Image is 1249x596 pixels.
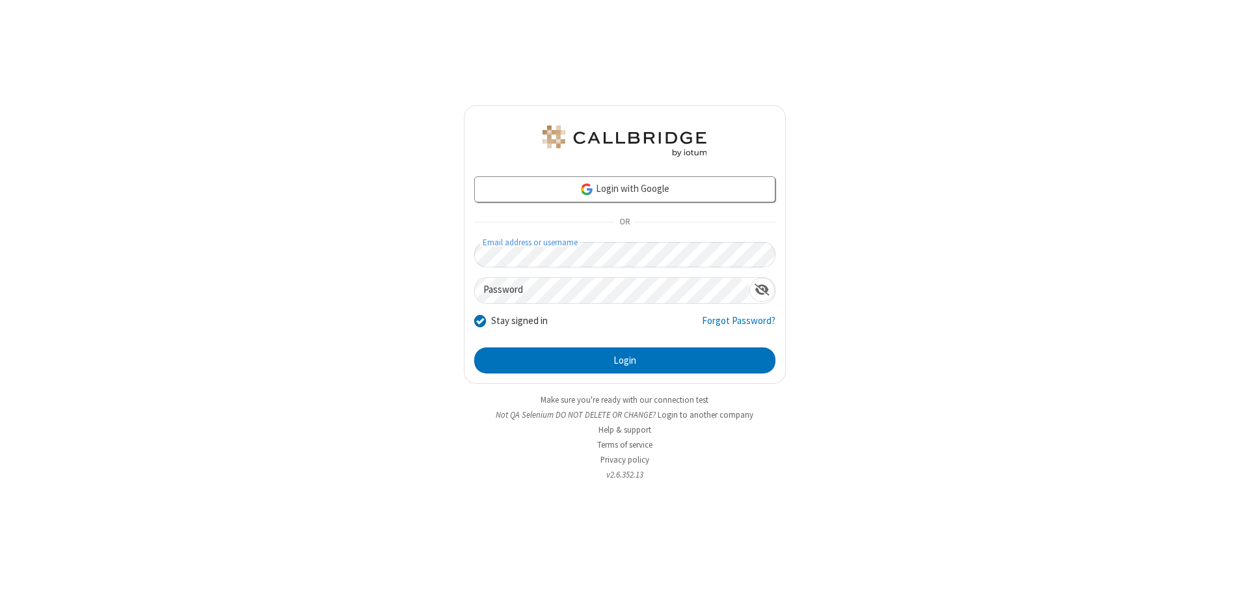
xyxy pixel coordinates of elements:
a: Make sure you're ready with our connection test [541,394,708,405]
li: Not QA Selenium DO NOT DELETE OR CHANGE? [464,409,786,421]
a: Login with Google [474,176,775,202]
button: Login to another company [658,409,753,421]
iframe: Chat [1216,562,1239,587]
input: Email address or username [474,242,775,267]
label: Stay signed in [491,314,548,329]
span: OR [614,213,635,232]
a: Privacy policy [600,454,649,465]
img: google-icon.png [580,182,594,196]
a: Terms of service [597,439,652,450]
img: QA Selenium DO NOT DELETE OR CHANGE [540,126,709,157]
li: v2.6.352.13 [464,468,786,481]
button: Login [474,347,775,373]
div: Show password [749,278,775,302]
a: Help & support [598,424,651,435]
a: Forgot Password? [702,314,775,338]
input: Password [475,278,749,303]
